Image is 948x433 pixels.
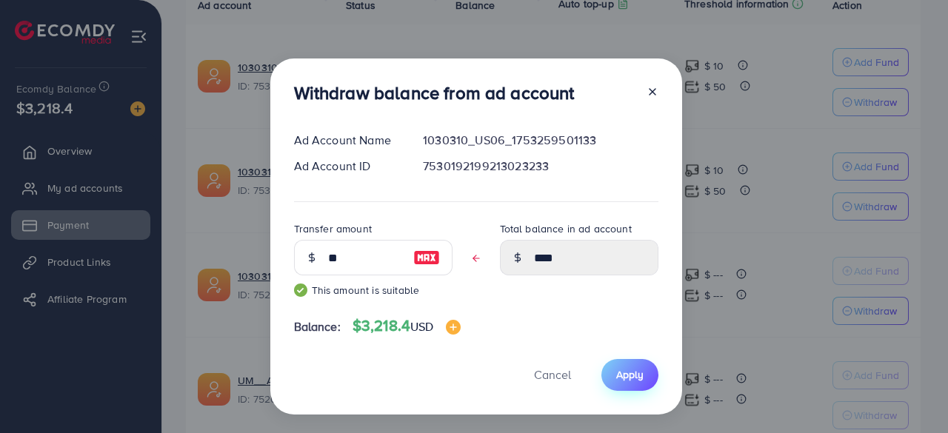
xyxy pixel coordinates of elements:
button: Cancel [515,359,590,391]
div: 1030310_US06_1753259501133 [411,132,670,149]
div: Ad Account ID [282,158,412,175]
label: Transfer amount [294,221,372,236]
small: This amount is suitable [294,283,453,298]
h3: Withdraw balance from ad account [294,82,575,104]
span: Apply [616,367,644,382]
div: Ad Account Name [282,132,412,149]
img: guide [294,283,307,297]
span: Cancel [534,366,571,383]
img: image [446,320,461,335]
img: image [413,249,440,266]
span: Balance: [294,318,341,335]
h4: $3,218.4 [353,317,461,335]
button: Apply [601,359,658,391]
div: 7530192199213023233 [411,158,670,175]
iframe: Chat [885,366,937,422]
label: Total balance in ad account [500,221,632,236]
span: USD [410,318,433,335]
